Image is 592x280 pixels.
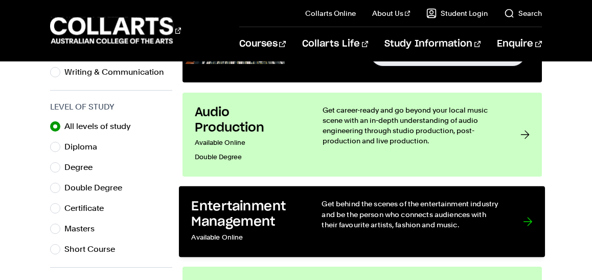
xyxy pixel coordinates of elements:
[384,27,481,61] a: Study Information
[179,186,545,257] a: Entertainment Management Available Online Get behind the scenes of the entertainment industry and...
[64,181,130,195] label: Double Degree
[239,27,286,61] a: Courses
[183,93,541,177] a: Audio Production Available OnlineDouble Degree Get career-ready and go beyond your local music sc...
[64,242,123,256] label: Short Course
[504,8,542,18] a: Search
[64,140,105,154] label: Diploma
[50,16,181,45] div: Go to homepage
[50,101,172,113] h3: Level of Study
[64,160,101,175] label: Degree
[64,65,172,79] label: Writing & Communication
[195,105,302,136] h3: Audio Production
[64,201,112,216] label: Certificate
[192,199,301,230] h3: Entertainment Management
[426,8,488,18] a: Student Login
[372,8,410,18] a: About Us
[195,150,302,164] p: Double Degree
[323,105,499,146] p: Get career-ready and go beyond your local music scene with an in-depth understanding of audio eng...
[497,27,541,61] a: Enquire
[305,8,356,18] a: Collarts Online
[192,230,301,245] p: Available Online
[64,222,103,236] label: Masters
[195,136,302,150] p: Available Online
[302,27,368,61] a: Collarts Life
[64,119,139,134] label: All levels of study
[322,199,503,230] p: Get behind the scenes of the entertainment industry and be the person who connects audiences with...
